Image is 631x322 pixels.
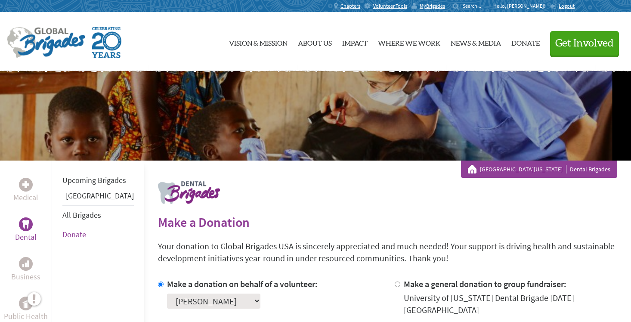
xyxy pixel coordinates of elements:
img: Public Health [22,299,29,308]
a: Where We Work [378,19,440,64]
img: logo-dental.png [158,181,220,204]
img: Business [22,260,29,267]
div: Medical [19,178,33,192]
a: MedicalMedical [13,178,38,204]
span: Chapters [340,3,360,9]
div: Business [19,257,33,271]
a: BusinessBusiness [11,257,40,283]
img: Global Brigades Celebrating 20 Years [92,27,121,58]
a: [GEOGRAPHIC_DATA] [66,191,134,201]
label: Make a general donation to group fundraiser: [404,279,566,289]
div: University of [US_STATE] Dental Brigade [DATE] [GEOGRAPHIC_DATA] [404,292,618,316]
p: Hello, [PERSON_NAME]! [493,3,550,9]
input: Search... [463,3,487,9]
span: Volunteer Tools [373,3,407,9]
li: Upcoming Brigades [62,171,134,190]
span: Logout [559,3,575,9]
button: Get Involved [550,31,619,56]
a: About Us [298,19,332,64]
a: All Brigades [62,210,101,220]
a: Logout [550,3,575,9]
h2: Make a Donation [158,214,617,230]
span: Get Involved [555,38,614,49]
li: All Brigades [62,205,134,225]
div: Dental [19,217,33,231]
a: Donate [511,19,540,64]
p: Medical [13,192,38,204]
img: Dental [22,220,29,228]
div: Dental Brigades [468,165,610,173]
li: Donate [62,225,134,244]
a: Upcoming Brigades [62,175,126,185]
p: Your donation to Global Brigades USA is sincerely appreciated and much needed! Your support is dr... [158,240,617,264]
p: Dental [15,231,37,243]
img: Medical [22,181,29,188]
a: Vision & Mission [229,19,288,64]
p: Business [11,271,40,283]
a: Impact [342,19,368,64]
a: Donate [62,229,86,239]
div: Public Health [19,297,33,310]
a: DentalDental [15,217,37,243]
img: Global Brigades Logo [7,27,85,58]
a: [GEOGRAPHIC_DATA][US_STATE] [480,165,566,173]
a: News & Media [451,19,501,64]
span: MyBrigades [420,3,445,9]
label: Make a donation on behalf of a volunteer: [167,279,318,289]
li: Panama [62,190,134,205]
